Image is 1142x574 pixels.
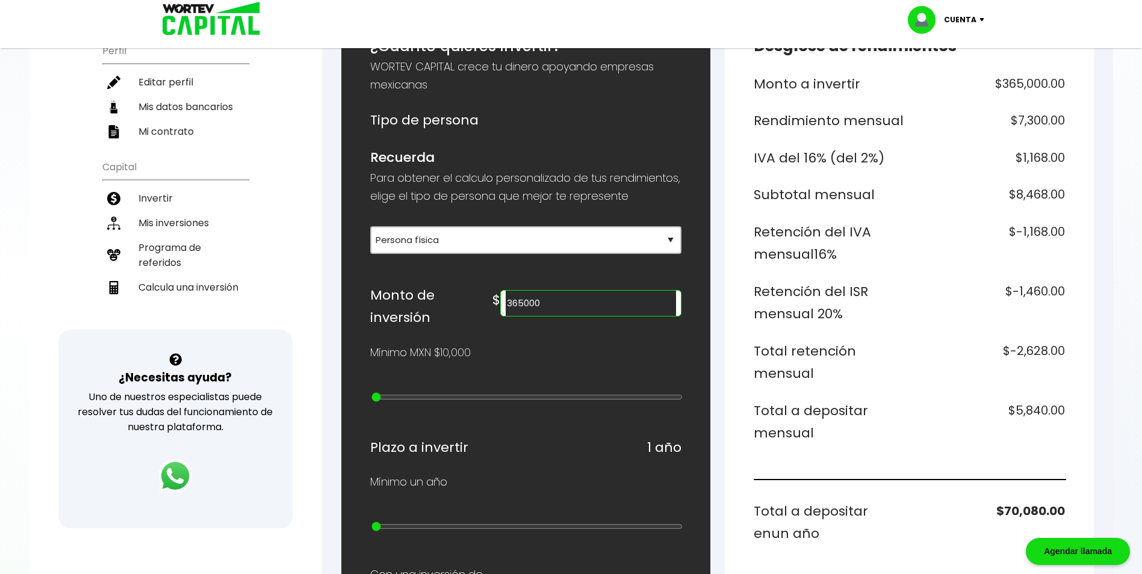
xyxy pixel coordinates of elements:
a: Programa de referidos [102,235,249,275]
img: logos_whatsapp-icon.242b2217.svg [158,459,192,493]
h6: Subtotal mensual [754,184,905,206]
img: profile-image [908,6,944,34]
h6: $70,080.00 [914,500,1065,545]
ul: Perfil [102,37,249,144]
h6: Retención del IVA mensual 16% [754,221,905,266]
h6: $-2,628.00 [914,340,1065,385]
h6: Tipo de persona [370,109,681,132]
p: Mínimo MXN $10,000 [370,344,471,362]
a: Mis inversiones [102,211,249,235]
h6: Monto de inversión [370,284,493,329]
p: WORTEV CAPITAL crece tu dinero apoyando empresas mexicanas [370,58,681,94]
h6: Rendimiento mensual [754,110,905,132]
h6: 1 año [647,436,681,459]
h6: $-1,168.00 [914,221,1065,266]
h3: ¿Necesitas ayuda? [119,369,232,386]
img: datos-icon.10cf9172.svg [107,100,120,114]
a: Invertir [102,186,249,211]
p: Para obtener el calculo personalizado de tus rendimientos, elige el tipo de persona que mejor te ... [370,169,681,205]
h6: $8,468.00 [914,184,1065,206]
h6: $-1,460.00 [914,280,1065,326]
h6: Monto a invertir [754,73,905,96]
img: icon-down [976,18,993,22]
p: Cuenta [944,11,976,29]
h6: Total a depositar en un año [754,500,905,545]
a: Editar perfil [102,70,249,94]
h6: $ [492,289,500,312]
p: Uno de nuestros especialistas puede resolver tus dudas del funcionamiento de nuestra plataforma. [74,389,277,434]
a: Mi contrato [102,119,249,144]
h6: Total a depositar mensual [754,400,905,445]
a: Mis datos bancarios [102,94,249,119]
h6: $5,840.00 [914,400,1065,445]
img: invertir-icon.b3b967d7.svg [107,192,120,205]
img: editar-icon.952d3147.svg [107,76,120,89]
a: Calcula una inversión [102,275,249,300]
h6: Recuerda [370,146,681,169]
h6: $7,300.00 [914,110,1065,132]
ul: Capital [102,153,249,330]
img: inversiones-icon.6695dc30.svg [107,217,120,230]
img: recomiendanos-icon.9b8e9327.svg [107,248,120,262]
h6: $365,000.00 [914,73,1065,96]
h6: Total retención mensual [754,340,905,385]
p: Mínimo un año [370,473,447,491]
img: calculadora-icon.17d418c4.svg [107,281,120,294]
h6: Plazo a invertir [370,436,468,459]
h6: $1,168.00 [914,147,1065,170]
h6: IVA del 16% (del 2%) [754,147,905,170]
div: Agendar llamada [1026,538,1130,565]
img: contrato-icon.f2db500c.svg [107,125,120,138]
h6: Retención del ISR mensual 20% [754,280,905,326]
